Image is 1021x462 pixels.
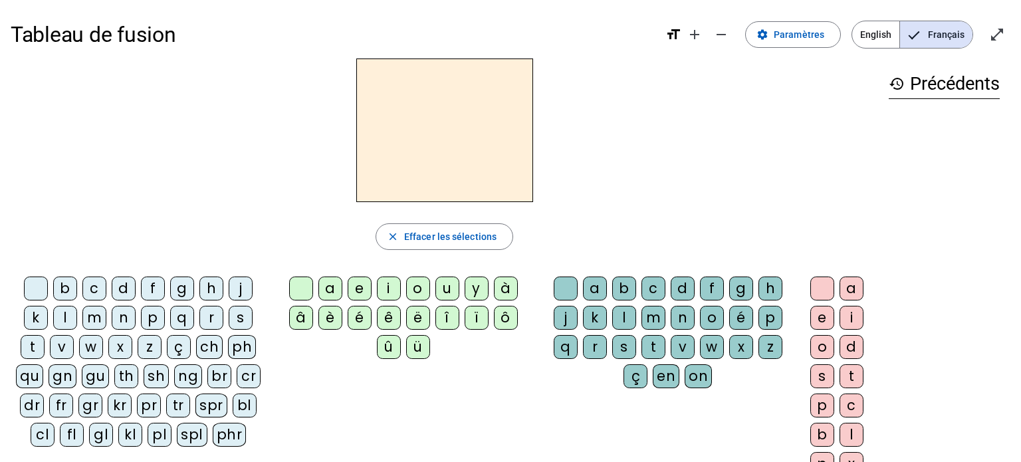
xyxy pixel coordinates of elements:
[612,277,636,300] div: b
[53,277,77,300] div: b
[49,364,76,388] div: gn
[465,277,489,300] div: y
[237,364,261,388] div: cr
[53,306,77,330] div: l
[554,335,578,359] div: q
[583,277,607,300] div: a
[758,277,782,300] div: h
[141,306,165,330] div: p
[984,21,1010,48] button: Entrer en plein écran
[377,306,401,330] div: ê
[114,364,138,388] div: th
[318,277,342,300] div: a
[852,21,899,48] span: English
[377,277,401,300] div: i
[348,306,372,330] div: é
[108,394,132,417] div: kr
[756,29,768,41] mat-icon: settings
[708,21,735,48] button: Diminuer la taille de la police
[900,21,972,48] span: Français
[685,364,712,388] div: on
[196,335,223,359] div: ch
[289,306,313,330] div: â
[20,394,44,417] div: dr
[31,423,55,447] div: cl
[387,231,399,243] mat-icon: close
[49,394,73,417] div: fr
[11,13,655,56] h1: Tableau de fusion
[653,364,679,388] div: en
[729,335,753,359] div: x
[774,27,824,43] span: Paramètres
[840,306,863,330] div: i
[148,423,171,447] div: pl
[494,277,518,300] div: à
[170,306,194,330] div: q
[406,277,430,300] div: o
[174,364,202,388] div: ng
[554,306,578,330] div: j
[729,306,753,330] div: é
[612,335,636,359] div: s
[82,277,106,300] div: c
[612,306,636,330] div: l
[465,306,489,330] div: ï
[112,277,136,300] div: d
[406,306,430,330] div: ë
[435,306,459,330] div: î
[665,27,681,43] mat-icon: format_size
[377,335,401,359] div: û
[687,27,703,43] mat-icon: add
[840,277,863,300] div: a
[810,306,834,330] div: e
[144,364,169,388] div: sh
[889,76,905,92] mat-icon: history
[758,335,782,359] div: z
[840,364,863,388] div: t
[406,335,430,359] div: ü
[195,394,227,417] div: spr
[641,277,665,300] div: c
[118,423,142,447] div: kl
[641,306,665,330] div: m
[700,277,724,300] div: f
[435,277,459,300] div: u
[228,335,256,359] div: ph
[233,394,257,417] div: bl
[840,423,863,447] div: l
[758,306,782,330] div: p
[167,335,191,359] div: ç
[494,306,518,330] div: ô
[671,306,695,330] div: n
[583,306,607,330] div: k
[213,423,247,447] div: phr
[137,394,161,417] div: pr
[376,223,513,250] button: Effacer les sélections
[810,364,834,388] div: s
[583,335,607,359] div: r
[810,423,834,447] div: b
[199,306,223,330] div: r
[404,229,497,245] span: Effacer les sélections
[229,306,253,330] div: s
[50,335,74,359] div: v
[170,277,194,300] div: g
[889,69,1000,99] h3: Précédents
[745,21,841,48] button: Paramètres
[89,423,113,447] div: gl
[141,277,165,300] div: f
[851,21,973,49] mat-button-toggle-group: Language selection
[82,364,109,388] div: gu
[82,306,106,330] div: m
[729,277,753,300] div: g
[671,335,695,359] div: v
[624,364,647,388] div: ç
[138,335,162,359] div: z
[840,335,863,359] div: d
[166,394,190,417] div: tr
[713,27,729,43] mat-icon: remove
[641,335,665,359] div: t
[700,306,724,330] div: o
[229,277,253,300] div: j
[318,306,342,330] div: è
